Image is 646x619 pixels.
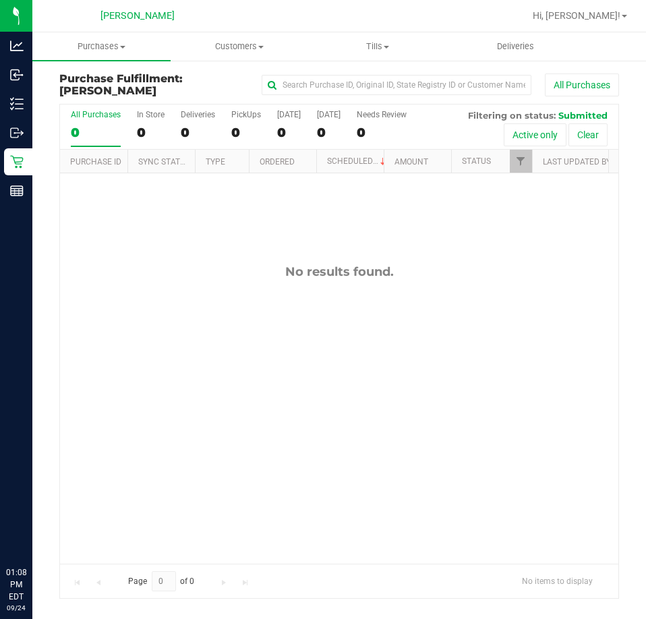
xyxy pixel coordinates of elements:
span: Customers [171,40,308,53]
a: Amount [394,157,428,167]
div: In Store [137,110,165,119]
a: Customers [171,32,309,61]
div: 0 [137,125,165,140]
inline-svg: Inventory [10,97,24,111]
span: [PERSON_NAME] [100,10,175,22]
span: Deliveries [479,40,552,53]
div: 0 [181,125,215,140]
h3: Purchase Fulfillment: [59,73,246,96]
div: 0 [231,125,261,140]
span: Purchases [32,40,171,53]
span: Hi, [PERSON_NAME]! [533,10,620,21]
div: 0 [317,125,341,140]
iframe: Resource center [13,511,54,552]
inline-svg: Analytics [10,39,24,53]
button: Active only [504,123,566,146]
a: Status [462,156,491,166]
div: [DATE] [277,110,301,119]
span: Page of 0 [117,571,206,592]
inline-svg: Outbound [10,126,24,140]
a: Purchases [32,32,171,61]
span: Submitted [558,110,608,121]
p: 09/24 [6,603,26,613]
span: No items to display [511,571,604,591]
div: 0 [71,125,121,140]
span: Filtering on status: [468,110,556,121]
a: Tills [309,32,447,61]
a: Type [206,157,225,167]
div: 0 [277,125,301,140]
inline-svg: Inbound [10,68,24,82]
div: Needs Review [357,110,407,119]
a: Last Updated By [543,157,611,167]
inline-svg: Reports [10,184,24,198]
span: Tills [310,40,446,53]
div: All Purchases [71,110,121,119]
div: PickUps [231,110,261,119]
div: [DATE] [317,110,341,119]
div: Deliveries [181,110,215,119]
div: 0 [357,125,407,140]
a: Scheduled [327,156,388,166]
p: 01:08 PM EDT [6,566,26,603]
button: All Purchases [545,73,619,96]
a: Sync Status [138,157,190,167]
a: Filter [510,150,532,173]
span: [PERSON_NAME] [59,84,156,97]
input: Search Purchase ID, Original ID, State Registry ID or Customer Name... [262,75,531,95]
inline-svg: Retail [10,155,24,169]
a: Ordered [260,157,295,167]
a: Purchase ID [70,157,121,167]
div: No results found. [60,264,618,279]
a: Deliveries [446,32,585,61]
button: Clear [568,123,608,146]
